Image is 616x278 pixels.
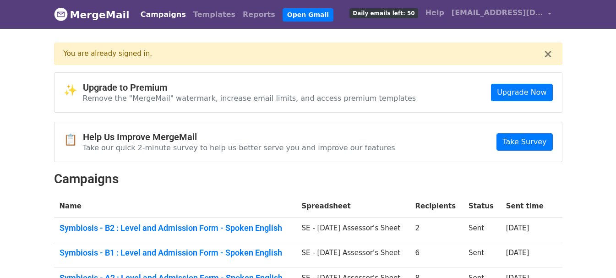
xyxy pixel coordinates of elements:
[83,131,395,142] h4: Help Us Improve MergeMail
[422,4,448,22] a: Help
[296,242,409,267] td: SE - [DATE] Assessor's Sheet
[410,242,463,267] td: 6
[54,7,68,21] img: MergeMail logo
[64,49,544,59] div: You are already signed in.
[463,217,501,242] td: Sent
[239,5,279,24] a: Reports
[137,5,190,24] a: Campaigns
[543,49,552,60] button: ×
[501,196,551,217] th: Sent time
[83,143,395,153] p: Take our quick 2-minute survey to help us better serve you and improve our features
[60,248,291,258] a: Symbiosis - B1 : Level and Admission Form - Spoken English
[463,242,501,267] td: Sent
[296,217,409,242] td: SE - [DATE] Assessor's Sheet
[448,4,555,25] a: [EMAIL_ADDRESS][DOMAIN_NAME]
[54,5,130,24] a: MergeMail
[60,223,291,233] a: Symbiosis - B2 : Level and Admission Form - Spoken English
[410,196,463,217] th: Recipients
[64,84,83,97] span: ✨
[283,8,333,22] a: Open Gmail
[452,7,543,18] span: [EMAIL_ADDRESS][DOMAIN_NAME]
[54,196,296,217] th: Name
[83,82,416,93] h4: Upgrade to Premium
[190,5,239,24] a: Templates
[346,4,421,22] a: Daily emails left: 50
[83,93,416,103] p: Remove the "MergeMail" watermark, increase email limits, and access premium templates
[506,224,529,232] a: [DATE]
[491,84,552,101] a: Upgrade Now
[349,8,418,18] span: Daily emails left: 50
[296,196,409,217] th: Spreadsheet
[64,133,83,147] span: 📋
[463,196,501,217] th: Status
[496,133,552,151] a: Take Survey
[506,249,529,257] a: [DATE]
[54,171,562,187] h2: Campaigns
[410,217,463,242] td: 2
